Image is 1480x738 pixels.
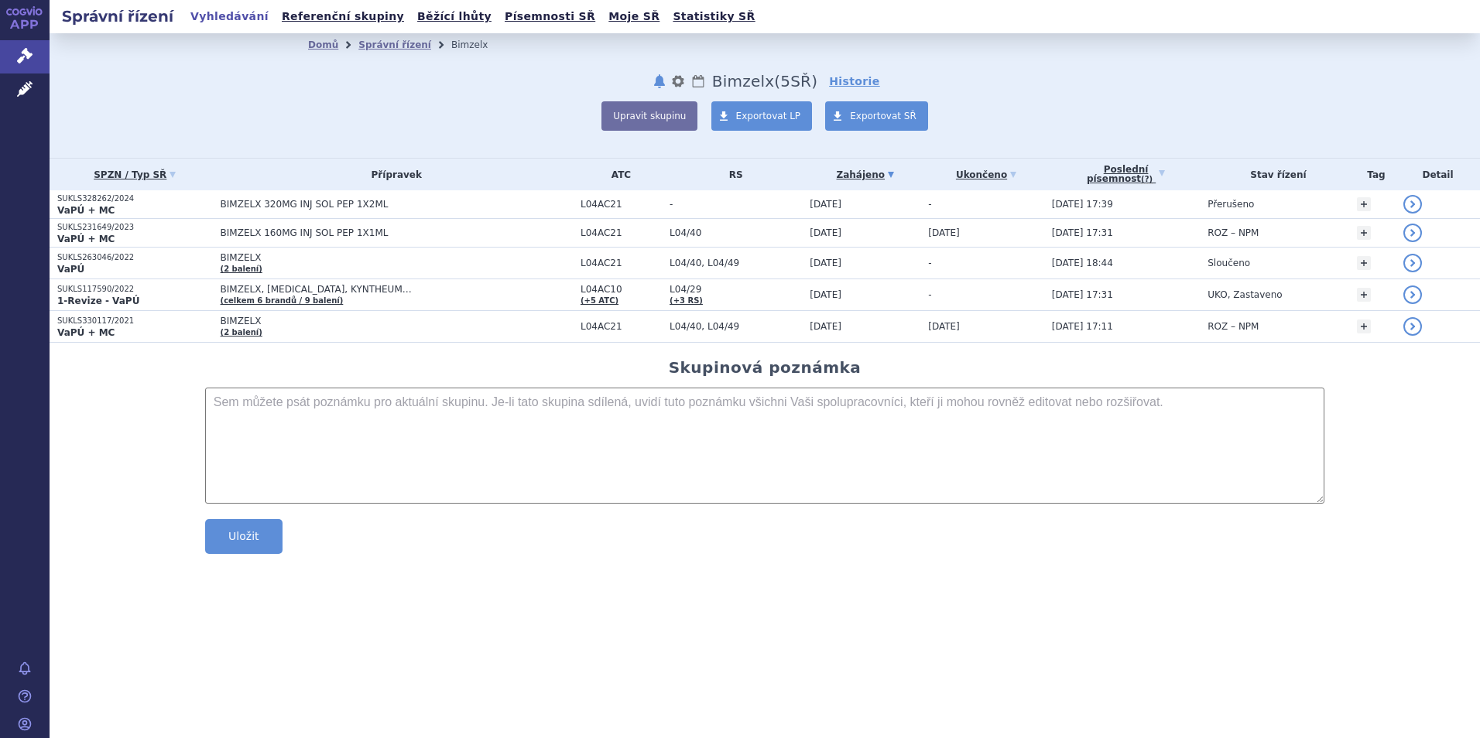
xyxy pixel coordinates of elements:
[57,234,115,244] strong: VaPÚ + MC
[670,199,802,210] span: -
[221,328,262,337] a: (2 balení)
[652,72,667,91] button: notifikace
[1357,256,1371,270] a: +
[1208,321,1259,332] span: ROZ – NPM
[57,296,139,306] strong: 1-Revize - VaPÚ
[277,6,409,27] a: Referenční skupiny
[928,227,960,238] span: [DATE]
[1052,159,1200,190] a: Poslednípísemnost(?)
[205,519,283,554] button: Uložit
[221,265,262,273] a: (2 balení)
[810,289,841,300] span: [DATE]
[581,199,662,210] span: L04AC21
[186,6,273,27] a: Vyhledávání
[1052,199,1113,210] span: [DATE] 17:39
[1396,159,1480,190] th: Detail
[670,321,802,332] span: L04/40, L04/49
[1052,227,1113,238] span: [DATE] 17:31
[413,6,496,27] a: Běžící lhůty
[1141,175,1153,184] abbr: (?)
[774,72,817,91] span: ( SŘ)
[1052,289,1113,300] span: [DATE] 17:31
[928,164,1044,186] a: Ukončeno
[581,321,662,332] span: L04AC21
[57,327,115,338] strong: VaPÚ + MC
[662,159,802,190] th: RS
[604,6,664,27] a: Moje SŘ
[850,111,916,121] span: Exportovat SŘ
[810,258,841,268] span: [DATE]
[670,284,802,295] span: L04/29
[1357,226,1371,240] a: +
[358,39,431,50] a: Správní řízení
[601,101,697,131] button: Upravit skupinu
[1052,321,1113,332] span: [DATE] 17:11
[50,5,186,27] h2: Správní řízení
[581,284,662,295] span: L04AC10
[1403,285,1422,304] a: detail
[221,316,573,326] span: BIMZELX
[500,6,600,27] a: Písemnosti SŘ
[451,33,508,56] li: Bimzelx
[221,199,573,210] span: BIMZELX 320MG INJ SOL PEP 1X2ML
[221,227,573,238] span: BIMZELX 160MG INJ SOL PEP 1X1ML
[670,258,802,268] span: L04/40, L04/49
[670,296,703,305] a: (+3 RS)
[308,39,338,50] a: Domů
[670,227,802,238] span: L04/40
[810,199,841,210] span: [DATE]
[573,159,662,190] th: ATC
[1349,159,1396,190] th: Tag
[1200,159,1349,190] th: Stav řízení
[825,101,928,131] a: Exportovat SŘ
[221,284,573,295] span: BIMZELX, [MEDICAL_DATA], KYNTHEUM…
[690,72,706,91] a: Lhůty
[57,205,115,216] strong: VaPÚ + MC
[1403,195,1422,214] a: detail
[810,164,920,186] a: Zahájeno
[1052,258,1113,268] span: [DATE] 18:44
[57,164,213,186] a: SPZN / Typ SŘ
[1208,227,1259,238] span: ROZ – NPM
[736,111,801,121] span: Exportovat LP
[57,316,213,326] p: SUKLS330117/2021
[1208,258,1250,268] span: Sloučeno
[1208,199,1254,210] span: Přerušeno
[1403,317,1422,336] a: detail
[1357,288,1371,302] a: +
[57,193,213,204] p: SUKLS328262/2024
[1208,289,1282,300] span: UKO, Zastaveno
[213,159,573,190] th: Přípravek
[928,258,931,268] span: -
[581,258,662,268] span: L04AC21
[221,296,344,305] a: (celkem 6 brandů / 9 balení)
[810,227,841,238] span: [DATE]
[928,199,931,210] span: -
[221,252,573,263] span: BIMZELX
[57,264,84,275] strong: VaPÚ
[57,252,213,263] p: SUKLS263046/2022
[1357,197,1371,211] a: +
[668,6,759,27] a: Statistiky SŘ
[928,289,931,300] span: -
[780,72,790,91] span: 5
[581,227,662,238] span: L04AC21
[928,321,960,332] span: [DATE]
[1403,224,1422,242] a: detail
[57,284,213,295] p: SUKLS117590/2022
[57,222,213,233] p: SUKLS231649/2023
[669,358,862,377] h2: Skupinová poznámka
[1357,319,1371,333] a: +
[712,72,774,91] span: Bimzelx
[810,321,841,332] span: [DATE]
[711,101,813,131] a: Exportovat LP
[670,72,686,91] button: nastavení
[1403,254,1422,272] a: detail
[829,73,880,89] a: Historie
[581,296,618,305] a: (+5 ATC)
